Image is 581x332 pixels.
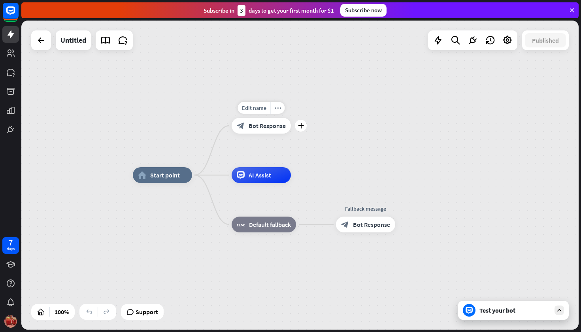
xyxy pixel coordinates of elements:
i: more_horiz [275,105,281,111]
div: Test your bot [479,306,551,314]
div: 100% [52,306,72,318]
span: Start point [150,171,180,179]
div: days [7,246,15,252]
span: Bot Response [249,122,286,130]
span: Bot Response [353,221,390,228]
span: AI Assist [249,171,271,179]
div: Untitled [60,30,86,50]
i: block_bot_response [341,221,349,228]
div: Subscribe now [340,4,387,17]
a: 7 days [2,237,19,254]
div: 7 [9,239,13,246]
span: Edit name [242,104,266,111]
span: Default fallback [249,221,291,228]
span: Support [136,306,158,318]
div: 3 [238,5,245,16]
div: Fallback message [330,205,401,213]
i: block_bot_response [237,122,245,130]
div: Subscribe in days to get your first month for $1 [204,5,334,16]
i: plus [298,123,304,128]
i: block_fallback [237,221,245,228]
i: home_2 [138,171,146,179]
button: Published [525,33,566,47]
button: Open LiveChat chat widget [6,3,30,27]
